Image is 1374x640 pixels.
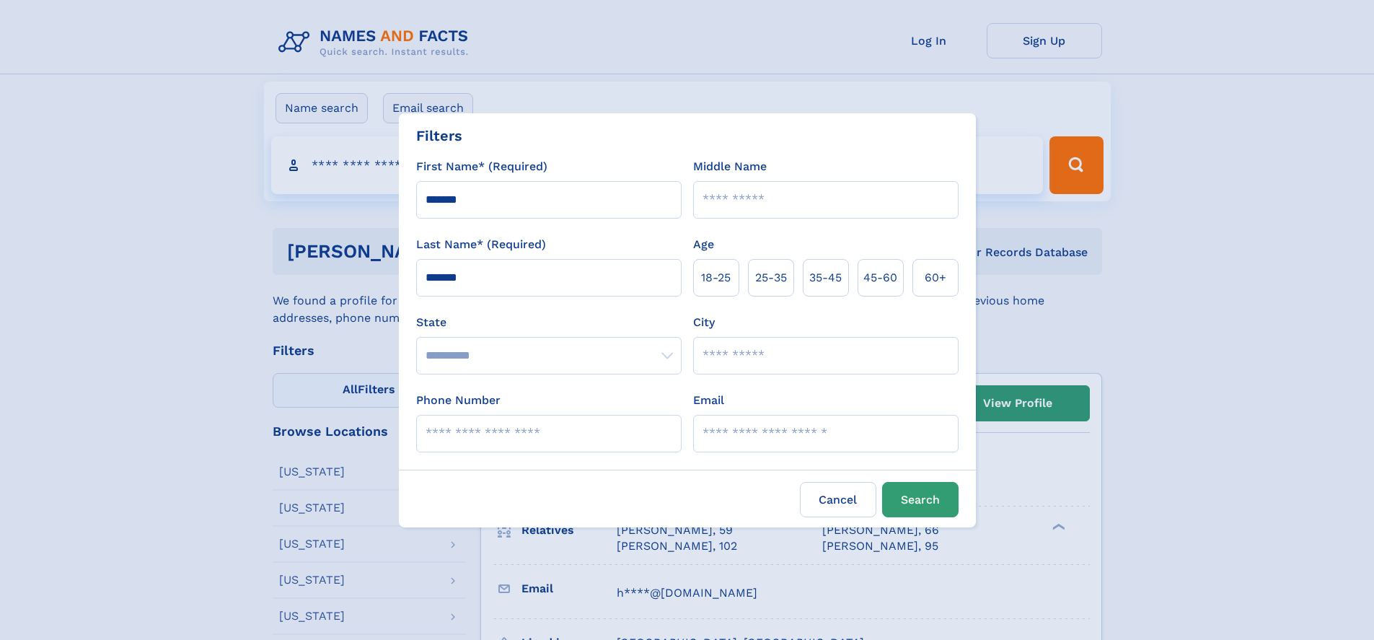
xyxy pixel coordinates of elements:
[416,392,501,409] label: Phone Number
[416,236,546,253] label: Last Name* (Required)
[693,236,714,253] label: Age
[800,482,876,517] label: Cancel
[882,482,959,517] button: Search
[863,269,897,286] span: 45‑60
[693,314,715,331] label: City
[693,392,724,409] label: Email
[693,158,767,175] label: Middle Name
[416,125,462,146] div: Filters
[809,269,842,286] span: 35‑45
[925,269,946,286] span: 60+
[416,158,547,175] label: First Name* (Required)
[701,269,731,286] span: 18‑25
[755,269,787,286] span: 25‑35
[416,314,682,331] label: State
